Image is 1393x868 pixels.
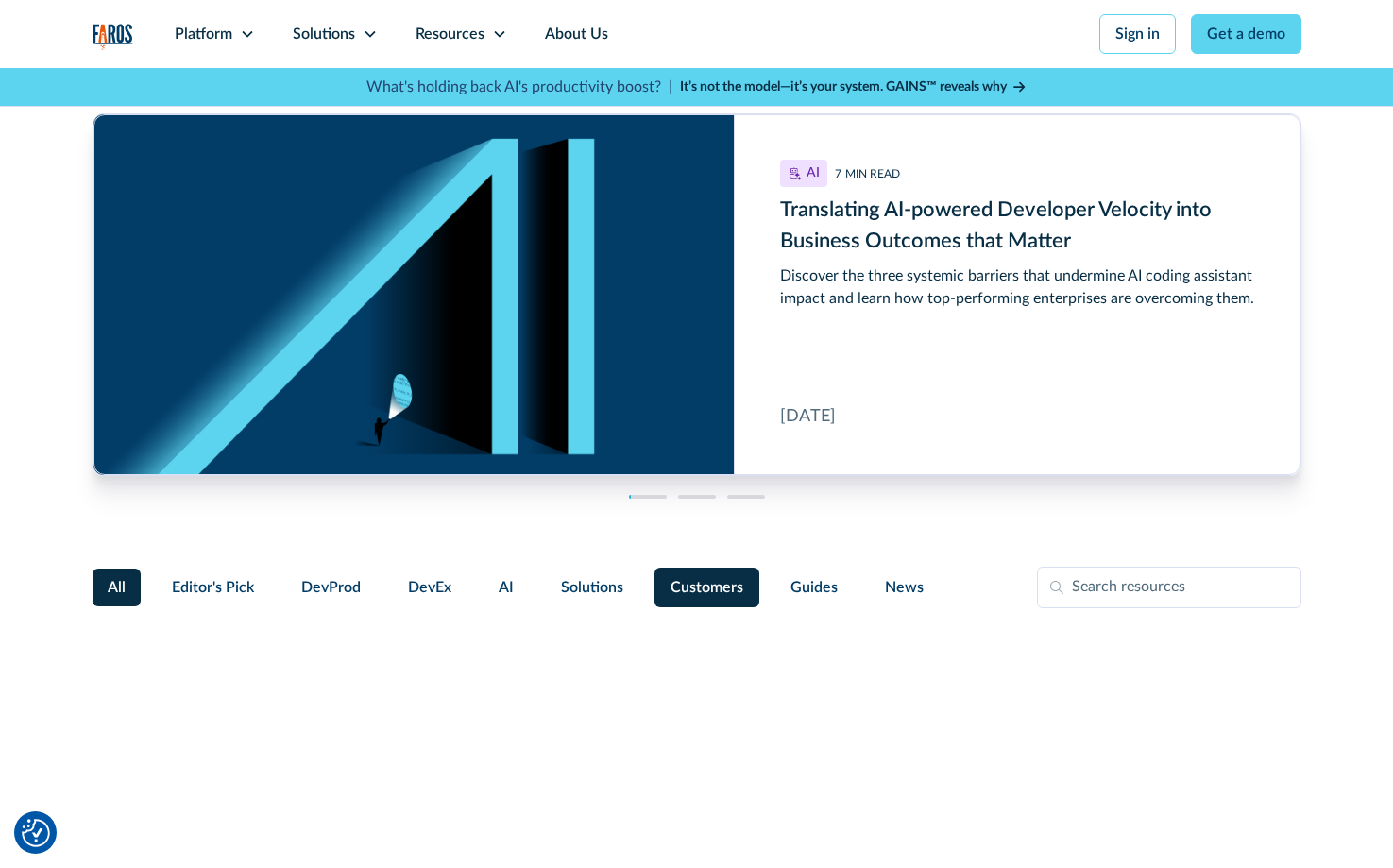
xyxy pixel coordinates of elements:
a: Get a demo [1191,14,1301,54]
span: Customers [671,576,743,599]
img: Revisit consent button [22,819,50,847]
span: DevProd [301,576,361,599]
a: home [93,24,133,50]
img: Logo of the analytics and reporting company Faros. [93,24,133,50]
input: Search resources [1037,567,1301,608]
span: Guides [790,576,838,599]
form: Filter Form [93,567,1301,608]
div: Platform [175,23,232,45]
span: Solutions [561,576,623,599]
strong: It’s not the model—it’s your system. GAINS™ reveals why [680,80,1007,94]
span: All [108,576,126,599]
button: Cookie Settings [22,819,50,847]
span: AI [499,576,514,599]
a: Sign in [1099,14,1176,54]
p: What's holding back AI's productivity boost? | [366,76,672,98]
span: DevEx [408,576,451,599]
div: Resources [416,23,484,45]
span: News [885,576,924,599]
div: Solutions [293,23,355,45]
a: It’s not the model—it’s your system. GAINS™ reveals why [680,77,1028,97]
span: Editor's Pick [172,576,254,599]
div: cms-link [93,114,1300,475]
a: Translating AI-powered Developer Velocity into Business Outcomes that Matter [93,114,1300,475]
